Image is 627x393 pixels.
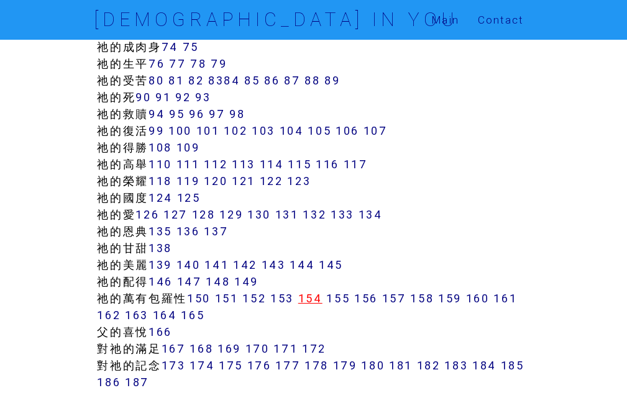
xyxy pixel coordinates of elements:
[97,308,121,322] a: 162
[204,157,227,171] a: 112
[260,174,283,188] a: 122
[260,157,284,171] a: 114
[382,291,406,305] a: 157
[208,73,224,88] a: 83
[493,291,517,305] a: 161
[162,358,186,373] a: 173
[177,191,201,205] a: 125
[189,107,204,121] a: 96
[163,207,188,222] a: 127
[190,56,206,71] a: 78
[149,174,172,188] a: 118
[417,358,441,373] a: 182
[245,341,270,356] a: 170
[153,308,177,322] a: 164
[288,157,311,171] a: 115
[149,258,172,272] a: 139
[149,107,165,121] a: 94
[333,358,357,373] a: 179
[262,258,286,272] a: 143
[149,241,172,255] a: 138
[273,341,298,356] a: 171
[149,140,172,155] a: 108
[219,358,243,373] a: 175
[389,358,413,373] a: 181
[466,291,490,305] a: 160
[192,207,216,222] a: 128
[176,140,200,155] a: 109
[175,90,191,104] a: 92
[284,73,300,88] a: 87
[215,291,239,305] a: 151
[149,325,172,339] a: 166
[298,291,323,305] a: 154
[344,157,368,171] a: 117
[183,40,199,54] a: 75
[233,258,257,272] a: 142
[211,56,227,71] a: 79
[217,341,241,356] a: 169
[244,73,260,88] a: 85
[169,107,185,121] a: 95
[149,224,172,238] a: 135
[331,207,354,222] a: 133
[264,73,280,88] a: 86
[247,207,271,222] a: 130
[302,341,326,356] a: 172
[304,358,329,373] a: 178
[195,90,211,104] a: 93
[275,207,299,222] a: 131
[316,157,339,171] a: 116
[234,274,259,289] a: 149
[196,124,220,138] a: 101
[247,358,272,373] a: 176
[97,375,121,389] a: 186
[181,308,204,322] a: 165
[219,207,243,222] a: 129
[275,358,300,373] a: 177
[204,258,229,272] a: 141
[190,341,213,356] a: 168
[252,124,275,138] a: 103
[280,124,304,138] a: 104
[187,291,211,305] a: 150
[354,291,378,305] a: 156
[168,124,192,138] a: 100
[188,73,204,88] a: 82
[336,124,359,138] a: 106
[324,73,340,88] a: 89
[229,107,245,121] a: 98
[168,73,184,88] a: 81
[308,124,331,138] a: 105
[169,56,186,71] a: 77
[574,337,618,384] iframe: Chat
[149,124,164,138] a: 99
[149,274,173,289] a: 146
[361,358,385,373] a: 180
[232,157,255,171] a: 113
[501,358,524,373] a: 185
[359,207,383,222] a: 134
[206,274,230,289] a: 148
[155,90,171,104] a: 91
[190,358,214,373] a: 174
[319,258,343,272] a: 145
[224,73,240,88] a: 84
[242,291,266,305] a: 152
[438,291,462,305] a: 159
[125,308,149,322] a: 163
[162,341,186,356] a: 167
[149,191,173,205] a: 124
[270,291,294,305] a: 153
[326,291,350,305] a: 155
[287,174,311,188] a: 123
[149,56,165,71] a: 76
[232,174,255,188] a: 121
[444,358,468,373] a: 183
[176,258,201,272] a: 140
[204,224,228,238] a: 137
[224,124,247,138] a: 102
[304,73,320,88] a: 88
[149,73,164,88] a: 80
[162,40,178,54] a: 74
